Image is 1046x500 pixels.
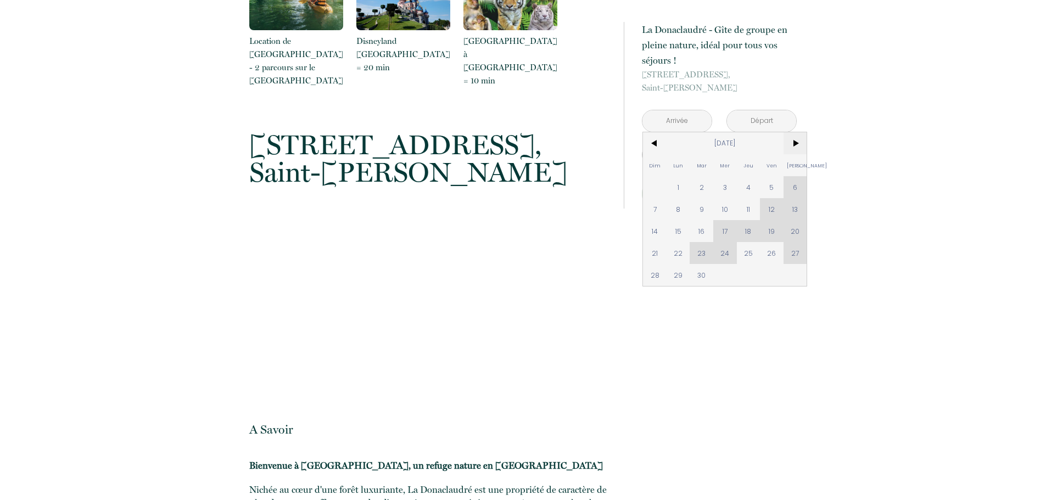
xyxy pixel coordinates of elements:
span: > [784,132,807,154]
span: [DATE] [667,132,784,154]
span: 21 [643,242,667,264]
p: Saint-[PERSON_NAME] [642,68,797,94]
span: 1 [667,176,690,198]
p: Disneyland [GEOGRAPHIC_DATA] = 20 min [356,35,450,74]
span: 11 [737,198,760,220]
span: [PERSON_NAME] [784,154,807,176]
input: Arrivée [642,110,712,132]
span: 7 [643,198,667,220]
span: 25 [737,242,760,264]
p: A Savoir [249,422,609,437]
span: Lun [667,154,690,176]
span: 10 [713,198,737,220]
span: 16 [690,220,713,242]
span: 26 [760,242,784,264]
button: Contacter [642,179,797,209]
span: 2 [690,176,713,198]
span: 14 [643,220,667,242]
span: 28 [643,264,667,286]
span: Mar [690,154,713,176]
span: 5 [760,176,784,198]
span: Dim [643,154,667,176]
p: [GEOGRAPHIC_DATA] à [GEOGRAPHIC_DATA] = 10 min [463,35,557,87]
strong: Bienvenue à [GEOGRAPHIC_DATA], un refuge nature en [GEOGRAPHIC_DATA] [249,460,603,471]
span: 8 [667,198,690,220]
span: Mer [713,154,737,176]
span: 15 [667,220,690,242]
p: Saint-[PERSON_NAME] [249,131,609,186]
span: Jeu [737,154,760,176]
span: [STREET_ADDRESS], [642,68,797,81]
span: Ven [760,154,784,176]
span: 30 [690,264,713,286]
span: 4 [737,176,760,198]
span: 29 [667,264,690,286]
p: Location de [GEOGRAPHIC_DATA] - 2 parcours sur le [GEOGRAPHIC_DATA] [249,35,343,87]
span: < [643,132,667,154]
input: Départ [727,110,796,132]
p: La Donaclaudré - Gîte de groupe en pleine nature, idéal pour tous vos séjours ! [642,22,797,68]
span: 9 [690,198,713,220]
span: 22 [667,242,690,264]
span: [STREET_ADDRESS], [249,131,609,159]
span: 3 [713,176,737,198]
